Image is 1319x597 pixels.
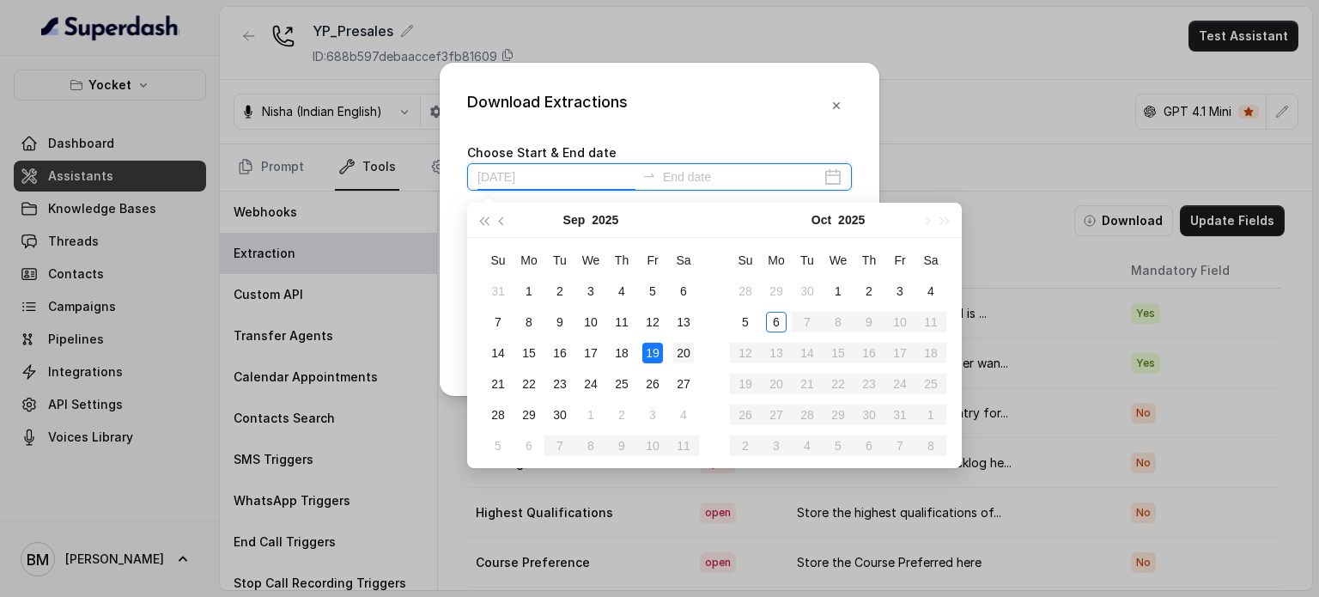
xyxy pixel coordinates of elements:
[642,405,663,425] div: 3
[766,281,787,302] div: 29
[514,276,544,307] td: 2025-09-01
[642,168,656,182] span: to
[668,307,699,338] td: 2025-09-13
[467,90,628,121] div: Download Extractions
[544,245,575,276] th: Tu
[668,399,699,430] td: 2025-10-04
[668,245,699,276] th: Sa
[761,307,792,338] td: 2025-10-06
[637,369,668,399] td: 2025-09-26
[668,276,699,307] td: 2025-09-06
[611,343,632,363] div: 18
[606,399,637,430] td: 2025-10-02
[483,338,514,369] td: 2025-09-14
[735,281,756,302] div: 28
[488,281,508,302] div: 31
[580,374,601,394] div: 24
[483,399,514,430] td: 2025-09-28
[673,312,694,332] div: 13
[637,399,668,430] td: 2025-10-03
[514,338,544,369] td: 2025-09-15
[488,374,508,394] div: 21
[544,399,575,430] td: 2025-09-30
[550,281,570,302] div: 2
[673,281,694,302] div: 6
[642,343,663,363] div: 19
[823,245,854,276] th: We
[488,405,508,425] div: 28
[811,203,831,237] button: Oct
[797,281,818,302] div: 30
[519,343,539,363] div: 15
[467,145,617,160] label: Choose Start & End date
[488,312,508,332] div: 7
[550,405,570,425] div: 30
[514,399,544,430] td: 2025-09-29
[838,203,865,237] button: 2025
[637,245,668,276] th: Fr
[488,436,508,456] div: 5
[580,281,601,302] div: 3
[519,405,539,425] div: 29
[575,399,606,430] td: 2025-10-01
[611,374,632,394] div: 25
[915,276,946,307] td: 2025-10-04
[544,276,575,307] td: 2025-09-02
[884,245,915,276] th: Fr
[884,276,915,307] td: 2025-10-03
[544,307,575,338] td: 2025-09-09
[477,168,635,186] input: Start date
[854,276,884,307] td: 2025-10-02
[792,245,823,276] th: Tu
[668,338,699,369] td: 2025-09-20
[606,276,637,307] td: 2025-09-04
[550,374,570,394] div: 23
[792,276,823,307] td: 2025-09-30
[580,312,601,332] div: 10
[859,281,879,302] div: 2
[483,430,514,461] td: 2025-10-05
[575,338,606,369] td: 2025-09-17
[488,343,508,363] div: 14
[673,405,694,425] div: 4
[592,203,618,237] button: 2025
[575,369,606,399] td: 2025-09-24
[730,307,761,338] td: 2025-10-05
[575,307,606,338] td: 2025-09-10
[611,405,632,425] div: 2
[483,369,514,399] td: 2025-09-21
[514,369,544,399] td: 2025-09-22
[483,307,514,338] td: 2025-09-07
[766,312,787,332] div: 6
[735,312,756,332] div: 5
[606,338,637,369] td: 2025-09-18
[730,276,761,307] td: 2025-09-28
[637,307,668,338] td: 2025-09-12
[823,276,854,307] td: 2025-10-01
[642,168,656,182] span: swap-right
[611,312,632,332] div: 11
[606,369,637,399] td: 2025-09-25
[642,374,663,394] div: 26
[563,203,586,237] button: Sep
[642,312,663,332] div: 12
[519,374,539,394] div: 22
[575,245,606,276] th: We
[606,245,637,276] th: Th
[514,245,544,276] th: Mo
[611,281,632,302] div: 4
[668,369,699,399] td: 2025-09-27
[550,312,570,332] div: 9
[637,338,668,369] td: 2025-09-19
[663,168,821,186] input: End date
[915,245,946,276] th: Sa
[854,245,884,276] th: Th
[761,276,792,307] td: 2025-09-29
[544,369,575,399] td: 2025-09-23
[673,374,694,394] div: 27
[642,281,663,302] div: 5
[514,430,544,461] td: 2025-10-06
[730,245,761,276] th: Su
[519,312,539,332] div: 8
[606,307,637,338] td: 2025-09-11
